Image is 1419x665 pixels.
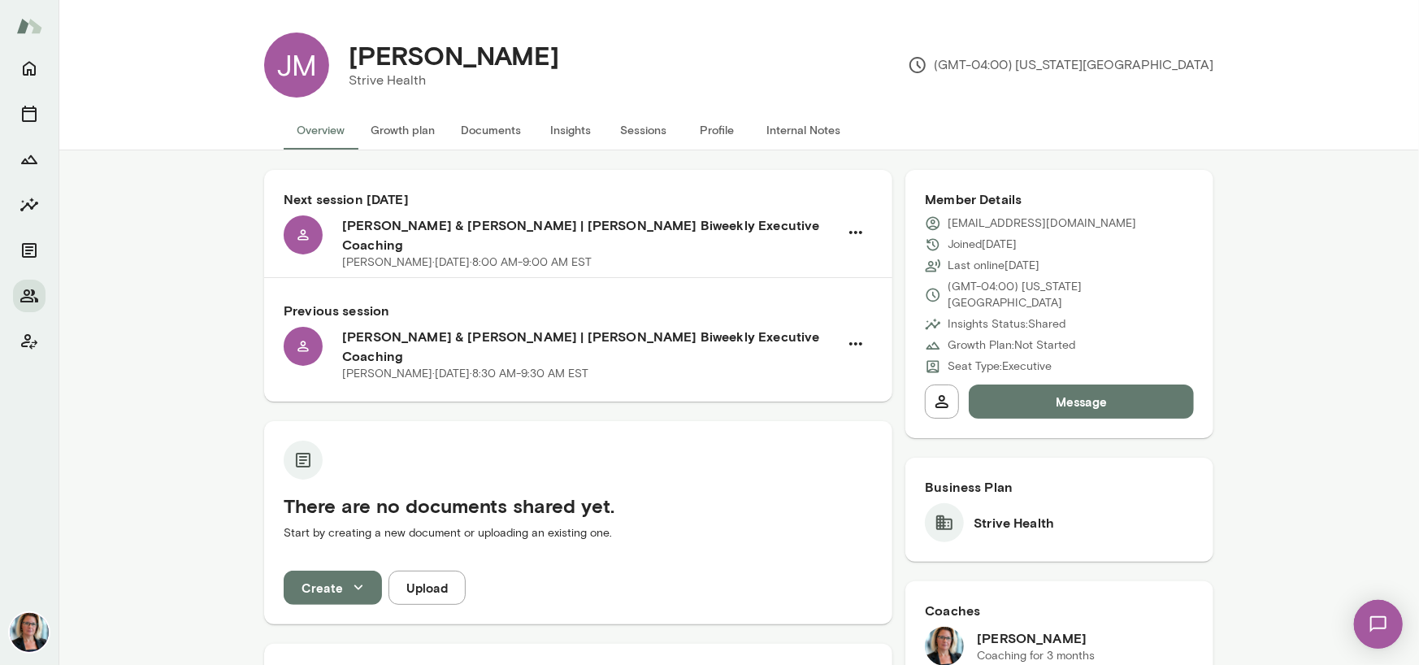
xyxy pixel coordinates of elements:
button: Message [969,385,1194,419]
button: Members [13,280,46,312]
p: [PERSON_NAME] · [DATE] · 8:30 AM-9:30 AM EST [342,366,588,382]
p: Coaching for 3 months [977,648,1095,664]
h6: Previous session [284,301,873,320]
p: Strive Health [349,71,559,90]
h6: Member Details [925,189,1194,209]
button: Internal Notes [753,111,853,150]
p: (GMT-04:00) [US_STATE][GEOGRAPHIC_DATA] [908,55,1213,75]
h6: [PERSON_NAME] & [PERSON_NAME] | [PERSON_NAME] Biweekly Executive Coaching [342,215,839,254]
p: Start by creating a new document or uploading an existing one. [284,525,873,541]
h6: Strive Health [974,513,1054,532]
button: Upload [388,571,466,605]
p: Last online [DATE] [948,258,1039,274]
button: Client app [13,325,46,358]
h6: [PERSON_NAME] [977,628,1095,648]
img: Jennifer Alvarez [10,613,49,652]
h6: Business Plan [925,477,1194,497]
button: Growth Plan [13,143,46,176]
p: (GMT-04:00) [US_STATE][GEOGRAPHIC_DATA] [948,279,1194,311]
img: Mento [16,11,42,41]
button: Profile [680,111,753,150]
p: Insights Status: Shared [948,316,1065,332]
button: Sessions [13,98,46,130]
h6: [PERSON_NAME] & [PERSON_NAME] | [PERSON_NAME] Biweekly Executive Coaching [342,327,839,366]
p: Growth Plan: Not Started [948,337,1075,354]
h6: Coaches [925,601,1194,620]
p: Seat Type: Executive [948,359,1052,375]
button: Growth plan [358,111,448,150]
h5: There are no documents shared yet. [284,493,873,519]
p: Joined [DATE] [948,237,1017,253]
button: Insights [13,189,46,221]
h6: Next session [DATE] [284,189,873,209]
p: [PERSON_NAME] · [DATE] · 8:00 AM-9:00 AM EST [342,254,592,271]
button: Create [284,571,382,605]
button: Sessions [607,111,680,150]
button: Home [13,52,46,85]
h4: [PERSON_NAME] [349,40,559,71]
p: [EMAIL_ADDRESS][DOMAIN_NAME] [948,215,1136,232]
button: Documents [448,111,534,150]
div: JM [264,33,329,98]
button: Overview [284,111,358,150]
button: Documents [13,234,46,267]
button: Insights [534,111,607,150]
